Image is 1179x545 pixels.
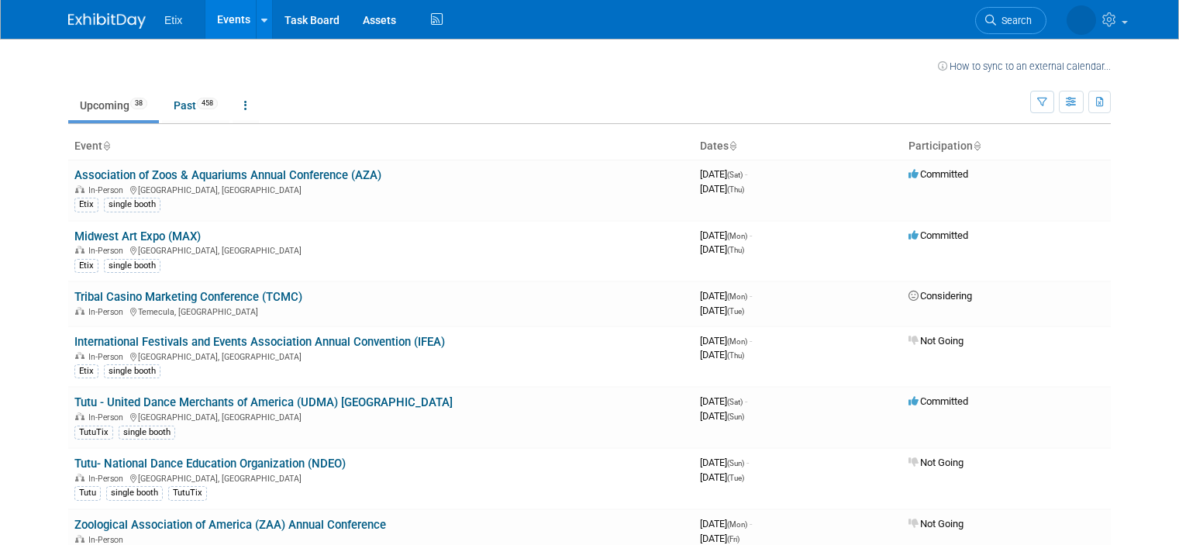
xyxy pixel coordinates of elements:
[727,398,743,406] span: (Sat)
[700,349,744,360] span: [DATE]
[104,364,160,378] div: single booth
[700,243,744,255] span: [DATE]
[745,168,747,180] span: -
[727,520,747,529] span: (Mon)
[700,335,752,347] span: [DATE]
[908,395,968,407] span: Committed
[88,412,128,423] span: In-Person
[88,307,128,317] span: In-Person
[700,395,747,407] span: [DATE]
[74,518,386,532] a: Zoological Association of America (ZAA) Annual Conference
[75,474,84,481] img: In-Person Event
[74,229,201,243] a: Midwest Art Expo (MAX)
[727,535,739,543] span: (Fri)
[727,171,743,179] span: (Sat)
[908,457,964,468] span: Not Going
[908,290,972,302] span: Considering
[75,535,84,543] img: In-Person Event
[700,471,744,483] span: [DATE]
[130,98,147,109] span: 38
[88,185,128,195] span: In-Person
[727,307,744,316] span: (Tue)
[119,426,175,440] div: single booth
[700,290,752,302] span: [DATE]
[727,351,744,360] span: (Thu)
[700,457,749,468] span: [DATE]
[197,98,218,109] span: 458
[700,183,744,195] span: [DATE]
[74,183,688,195] div: [GEOGRAPHIC_DATA], [GEOGRAPHIC_DATA]
[74,395,453,409] a: Tutu - United Dance Merchants of America (UDMA) [GEOGRAPHIC_DATA]
[164,14,182,26] span: Etix
[74,168,381,182] a: Association of Zoos & Aquariums Annual Conference (AZA)
[102,140,110,152] a: Sort by Event Name
[727,185,744,194] span: (Thu)
[750,229,752,241] span: -
[68,133,694,160] th: Event
[74,335,445,349] a: International Festivals and Events Association Annual Convention (IFEA)
[75,307,84,315] img: In-Person Event
[727,292,747,301] span: (Mon)
[106,486,163,500] div: single booth
[74,471,688,484] div: [GEOGRAPHIC_DATA], [GEOGRAPHIC_DATA]
[700,305,744,316] span: [DATE]
[74,350,688,362] div: [GEOGRAPHIC_DATA], [GEOGRAPHIC_DATA]
[75,412,84,420] img: In-Person Event
[727,412,744,421] span: (Sun)
[74,259,98,273] div: Etix
[908,168,968,180] span: Committed
[700,168,747,180] span: [DATE]
[68,13,146,29] img: ExhibitDay
[700,533,739,544] span: [DATE]
[750,518,752,529] span: -
[104,259,160,273] div: single booth
[750,335,752,347] span: -
[908,335,964,347] span: Not Going
[74,290,302,304] a: Tribal Casino Marketing Conference (TCMC)
[727,337,747,346] span: (Mon)
[746,457,749,468] span: -
[727,246,744,254] span: (Thu)
[162,91,229,120] a: Past458
[75,352,84,360] img: In-Person Event
[75,185,84,193] img: In-Person Event
[1067,5,1096,35] img: Ryan Richardson
[902,133,1111,160] th: Participation
[168,486,207,500] div: TutuTix
[727,459,744,467] span: (Sun)
[88,474,128,484] span: In-Person
[74,243,688,256] div: [GEOGRAPHIC_DATA], [GEOGRAPHIC_DATA]
[745,395,747,407] span: -
[74,364,98,378] div: Etix
[75,246,84,254] img: In-Person Event
[938,60,1111,72] a: How to sync to an external calendar...
[74,410,688,423] div: [GEOGRAPHIC_DATA], [GEOGRAPHIC_DATA]
[700,518,752,529] span: [DATE]
[104,198,160,212] div: single booth
[74,457,346,471] a: Tutu- National Dance Education Organization (NDEO)
[74,198,98,212] div: Etix
[908,518,964,529] span: Not Going
[700,410,744,422] span: [DATE]
[700,229,752,241] span: [DATE]
[727,232,747,240] span: (Mon)
[908,229,968,241] span: Committed
[88,246,128,256] span: In-Person
[727,474,744,482] span: (Tue)
[975,7,1046,34] a: Search
[88,352,128,362] span: In-Person
[74,486,101,500] div: Tutu
[694,133,902,160] th: Dates
[996,15,1032,26] span: Search
[74,426,113,440] div: TutuTix
[88,535,128,545] span: In-Person
[750,290,752,302] span: -
[973,140,981,152] a: Sort by Participation Type
[68,91,159,120] a: Upcoming38
[74,305,688,317] div: Temecula, [GEOGRAPHIC_DATA]
[729,140,736,152] a: Sort by Start Date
